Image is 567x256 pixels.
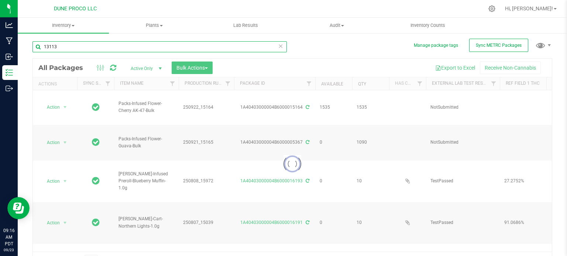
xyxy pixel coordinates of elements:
[278,41,283,51] span: Clear
[54,6,97,12] span: DUNE PROCO LLC
[3,247,14,253] p: 09/23
[6,21,13,29] inline-svg: Analytics
[18,22,109,29] span: Inventory
[469,39,528,52] button: Sync METRC Packages
[109,18,200,33] a: Plants
[291,18,382,33] a: Audit
[401,22,455,29] span: Inventory Counts
[6,85,13,92] inline-svg: Outbound
[292,22,382,29] span: Audit
[487,5,496,12] div: Manage settings
[6,37,13,45] inline-svg: Manufacturing
[505,6,553,11] span: Hi, [PERSON_NAME]!
[18,18,109,33] a: Inventory
[3,227,14,247] p: 09:16 AM PDT
[6,53,13,60] inline-svg: Inbound
[382,18,474,33] a: Inventory Counts
[414,42,458,49] button: Manage package tags
[200,18,291,33] a: Lab Results
[109,22,200,29] span: Plants
[6,69,13,76] inline-svg: Inventory
[32,41,287,52] input: Search Package ID, Item Name, SKU, Lot or Part Number...
[7,197,30,219] iframe: Resource center
[223,22,268,29] span: Lab Results
[476,43,522,48] span: Sync METRC Packages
